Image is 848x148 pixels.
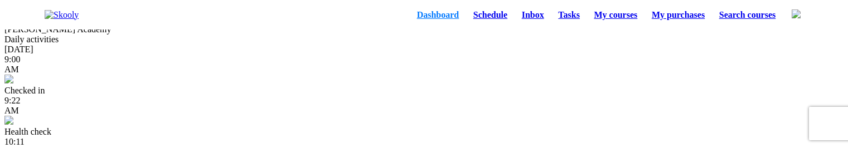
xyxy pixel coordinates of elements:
[4,86,844,96] div: Checked in
[515,7,551,23] a: Inbox
[4,106,844,116] div: AM
[4,65,844,75] div: AM
[551,7,587,23] a: Tasks
[4,45,844,55] div: [DATE]
[4,34,59,44] span: Daily activities
[4,55,844,75] div: 9:00
[410,7,466,23] a: Dashboard
[712,7,783,23] a: Search courses
[4,127,844,137] div: Health check
[4,96,844,116] div: 9:22
[587,7,645,23] a: My courses
[45,10,79,20] img: Skooly
[645,7,712,23] a: My purchases
[4,75,13,83] img: checkin.jpg
[466,7,515,23] a: Schedule
[4,116,13,125] img: temperature.jpg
